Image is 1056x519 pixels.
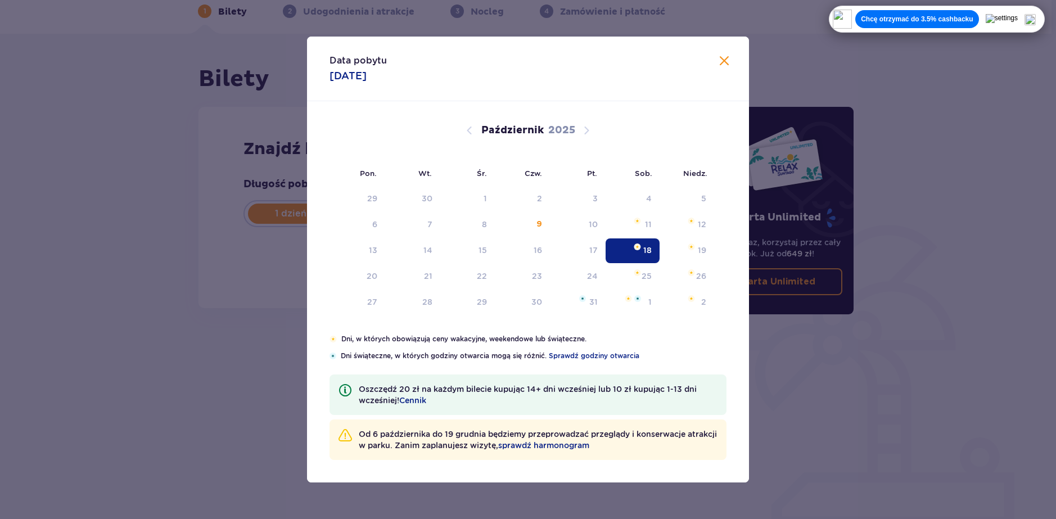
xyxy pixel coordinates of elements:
[440,213,495,237] td: Data niedostępna. środa, 8 października 2025
[495,238,550,263] td: czwartek, 16 października 2025
[423,245,432,256] div: 14
[385,264,441,289] td: wtorek, 21 października 2025
[330,353,336,359] img: Niebieska gwiazdka
[385,290,441,315] td: wtorek, 28 października 2025
[537,193,542,204] div: 2
[330,264,385,289] td: poniedziałek, 20 października 2025
[696,270,706,282] div: 26
[606,187,660,211] td: Data niedostępna. sobota, 4 października 2025
[422,296,432,308] div: 28
[330,213,385,237] td: Data niedostępna. poniedziałek, 6 października 2025
[422,193,432,204] div: 30
[642,270,652,282] div: 25
[477,270,487,282] div: 22
[495,290,550,315] td: czwartek, 30 października 2025
[634,295,641,302] img: Niebieska gwiazdka
[579,295,586,302] img: Niebieska gwiazdka
[643,245,652,256] div: 18
[440,264,495,289] td: środa, 22 października 2025
[367,270,377,282] div: 20
[341,351,726,361] p: Dni świąteczne, w których godziny otwarcia mogą się różnić.
[550,290,606,315] td: piątek, 31 października 2025
[717,55,731,69] button: Zamknij
[606,213,660,237] td: sobota, 11 października 2025
[688,295,695,302] img: Pomarańczowa gwiazdka
[701,296,706,308] div: 2
[359,383,717,406] p: Oszczędź 20 zł na każdym bilecie kupując 14+ dni wcześniej lub 10 zł kupując 1-13 dni wcześniej!
[330,336,337,342] img: Pomarańczowa gwiazdka
[549,351,639,361] a: Sprawdź godziny otwarcia
[660,290,714,315] td: niedziela, 2 listopada 2025
[688,269,695,276] img: Pomarańczowa gwiazdka
[646,193,652,204] div: 4
[385,238,441,263] td: wtorek, 14 października 2025
[660,238,714,263] td: niedziela, 19 października 2025
[536,219,542,230] div: 9
[548,124,575,137] p: 2025
[698,219,706,230] div: 12
[477,296,487,308] div: 29
[440,187,495,211] td: Data niedostępna. środa, 1 października 2025
[418,169,432,178] small: Wt.
[369,245,377,256] div: 13
[683,169,707,178] small: Niedz.
[688,218,695,224] img: Pomarańczowa gwiazdka
[360,169,377,178] small: Pon.
[550,187,606,211] td: Data niedostępna. piątek, 3 października 2025
[660,187,714,211] td: Data niedostępna. niedziela, 5 października 2025
[330,55,387,67] p: Data pobytu
[440,290,495,315] td: środa, 29 października 2025
[593,193,598,204] div: 3
[660,264,714,289] td: niedziela, 26 października 2025
[330,238,385,263] td: poniedziałek, 13 października 2025
[648,296,652,308] div: 1
[367,296,377,308] div: 27
[606,264,660,289] td: sobota, 25 października 2025
[589,296,598,308] div: 31
[645,219,652,230] div: 11
[587,169,597,178] small: Pt.
[463,124,476,137] button: Poprzedni miesiąc
[372,219,377,230] div: 6
[634,218,641,224] img: Pomarańczowa gwiazdka
[625,295,632,302] img: Pomarańczowa gwiazdka
[698,245,706,256] div: 19
[330,187,385,211] td: Data niedostępna. poniedziałek, 29 września 2025
[477,169,487,178] small: Śr.
[495,187,550,211] td: Data niedostępna. czwartek, 2 października 2025
[385,187,441,211] td: Data niedostępna. wtorek, 30 września 2025
[589,245,598,256] div: 17
[534,245,542,256] div: 16
[660,213,714,237] td: niedziela, 12 października 2025
[440,238,495,263] td: środa, 15 października 2025
[587,270,598,282] div: 24
[330,69,367,83] p: [DATE]
[532,270,542,282] div: 23
[589,219,598,230] div: 10
[367,193,377,204] div: 29
[550,264,606,289] td: piątek, 24 października 2025
[482,219,487,230] div: 8
[580,124,593,137] button: Następny miesiąc
[479,245,487,256] div: 15
[484,193,487,204] div: 1
[399,395,426,406] a: Cennik
[525,169,542,178] small: Czw.
[606,238,660,263] td: Data zaznaczona. sobota, 18 października 2025
[701,193,706,204] div: 5
[498,440,589,451] a: sprawdź harmonogram
[550,213,606,237] td: piątek, 10 października 2025
[385,213,441,237] td: Data niedostępna. wtorek, 7 października 2025
[330,290,385,315] td: poniedziałek, 27 października 2025
[424,270,432,282] div: 21
[495,264,550,289] td: czwartek, 23 października 2025
[634,243,641,250] img: Pomarańczowa gwiazdka
[688,243,695,250] img: Pomarańczowa gwiazdka
[531,296,542,308] div: 30
[634,269,641,276] img: Pomarańczowa gwiazdka
[550,238,606,263] td: piątek, 17 października 2025
[495,213,550,237] td: Data niedostępna. czwartek, 9 października 2025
